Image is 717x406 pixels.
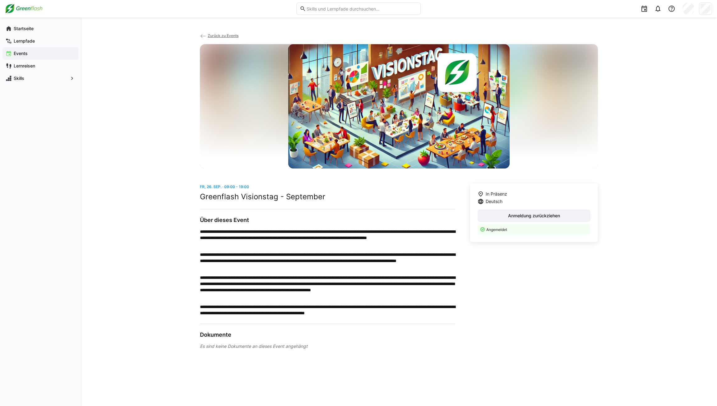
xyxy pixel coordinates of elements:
span: In Präsenz [486,191,507,197]
input: Skills und Lernpfade durchsuchen… [306,6,417,12]
span: Deutsch [486,198,502,205]
h3: Über dieses Event [200,217,455,224]
span: Fr, 26. Sep. · 09:00 - 19:00 [200,184,249,189]
h3: Dokumente [200,331,455,338]
a: Zurück zu Events [200,33,238,38]
span: Zurück zu Events [208,33,238,38]
span: Anmeldung zurückziehen [507,213,561,219]
button: Anmeldung zurückziehen [478,210,590,222]
h2: Greenflash Visionstag - September [200,192,455,201]
p: Angemeldet [486,227,587,232]
div: Es sind keine Dokumente an dieses Event angehängt [200,343,455,349]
